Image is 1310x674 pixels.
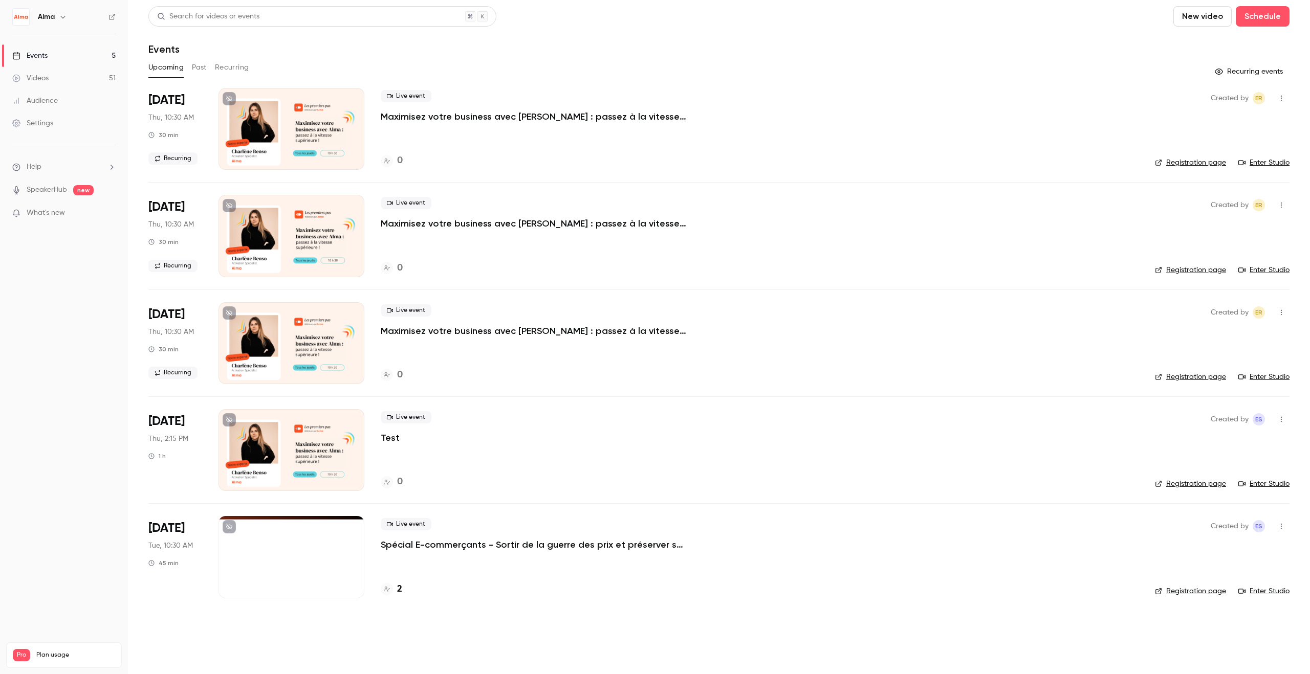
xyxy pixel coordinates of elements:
[1173,6,1232,27] button: New video
[148,367,198,379] span: Recurring
[12,96,58,106] div: Audience
[27,208,65,218] span: What's new
[1211,199,1249,211] span: Created by
[381,325,688,337] a: Maximisez votre business avec [PERSON_NAME] : passez à la vitesse supérieure !
[12,73,49,83] div: Videos
[148,88,202,170] div: Sep 4 Thu, 10:30 AM (Europe/Paris)
[381,304,431,317] span: Live event
[1255,520,1262,532] span: ES
[27,162,41,172] span: Help
[36,651,115,659] span: Plan usage
[157,11,259,22] div: Search for videos or events
[381,90,431,102] span: Live event
[148,327,194,337] span: Thu, 10:30 AM
[1253,199,1265,211] span: Eric ROMER
[192,59,207,76] button: Past
[148,520,185,536] span: [DATE]
[148,516,202,598] div: Sep 30 Tue, 10:30 AM (Europe/Paris)
[381,582,402,596] a: 2
[1155,479,1226,489] a: Registration page
[397,582,402,596] h4: 2
[1155,158,1226,168] a: Registration page
[148,559,179,567] div: 45 min
[1155,372,1226,382] a: Registration page
[148,219,194,230] span: Thu, 10:30 AM
[148,306,185,323] span: [DATE]
[215,59,249,76] button: Recurring
[148,345,179,353] div: 30 min
[381,217,688,230] a: Maximisez votre business avec [PERSON_NAME] : passez à la vitesse supérieure !
[397,368,403,382] h4: 0
[1238,158,1290,168] a: Enter Studio
[1238,479,1290,489] a: Enter Studio
[1155,586,1226,596] a: Registration page
[73,185,94,195] span: new
[397,475,403,489] h4: 0
[1211,306,1249,319] span: Created by
[148,195,202,277] div: Sep 11 Thu, 10:30 AM (Europe/Paris)
[148,43,180,55] h1: Events
[1255,413,1262,425] span: ES
[381,538,688,551] a: Spécial E-commerçants - Sortir de la guerre des prix et préserver ses marges pendant [DATE][DATE]
[13,9,29,25] img: Alma
[148,92,185,108] span: [DATE]
[13,649,30,661] span: Pro
[1238,586,1290,596] a: Enter Studio
[148,131,179,139] div: 30 min
[148,238,179,246] div: 30 min
[381,432,400,444] a: Test
[1236,6,1290,27] button: Schedule
[1211,92,1249,104] span: Created by
[12,118,53,128] div: Settings
[12,51,48,61] div: Events
[397,154,403,168] h4: 0
[148,434,188,444] span: Thu, 2:15 PM
[381,411,431,423] span: Live event
[12,162,116,172] li: help-dropdown-opener
[148,413,185,430] span: [DATE]
[1238,265,1290,275] a: Enter Studio
[27,185,67,195] a: SpeakerHub
[103,209,116,218] iframe: Noticeable Trigger
[381,475,403,489] a: 0
[1210,63,1290,80] button: Recurring events
[148,152,198,165] span: Recurring
[1253,413,1265,425] span: Evan SAIDI
[1255,306,1262,319] span: ER
[148,260,198,272] span: Recurring
[148,409,202,491] div: Sep 25 Thu, 2:15 PM (Europe/Paris)
[1211,413,1249,425] span: Created by
[148,541,193,551] span: Tue, 10:30 AM
[381,110,688,123] a: Maximisez votre business avec [PERSON_NAME] : passez à la vitesse supérieure !
[381,368,403,382] a: 0
[397,261,403,275] h4: 0
[148,113,194,123] span: Thu, 10:30 AM
[1155,265,1226,275] a: Registration page
[148,199,185,215] span: [DATE]
[1253,520,1265,532] span: Evan SAIDI
[381,261,403,275] a: 0
[1238,372,1290,382] a: Enter Studio
[1255,199,1262,211] span: ER
[1255,92,1262,104] span: ER
[381,154,403,168] a: 0
[148,452,166,460] div: 1 h
[148,59,184,76] button: Upcoming
[148,302,202,384] div: Sep 18 Thu, 10:30 AM (Europe/Paris)
[1211,520,1249,532] span: Created by
[1253,92,1265,104] span: Eric ROMER
[381,518,431,530] span: Live event
[1253,306,1265,319] span: Eric ROMER
[381,197,431,209] span: Live event
[38,12,55,22] h6: Alma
